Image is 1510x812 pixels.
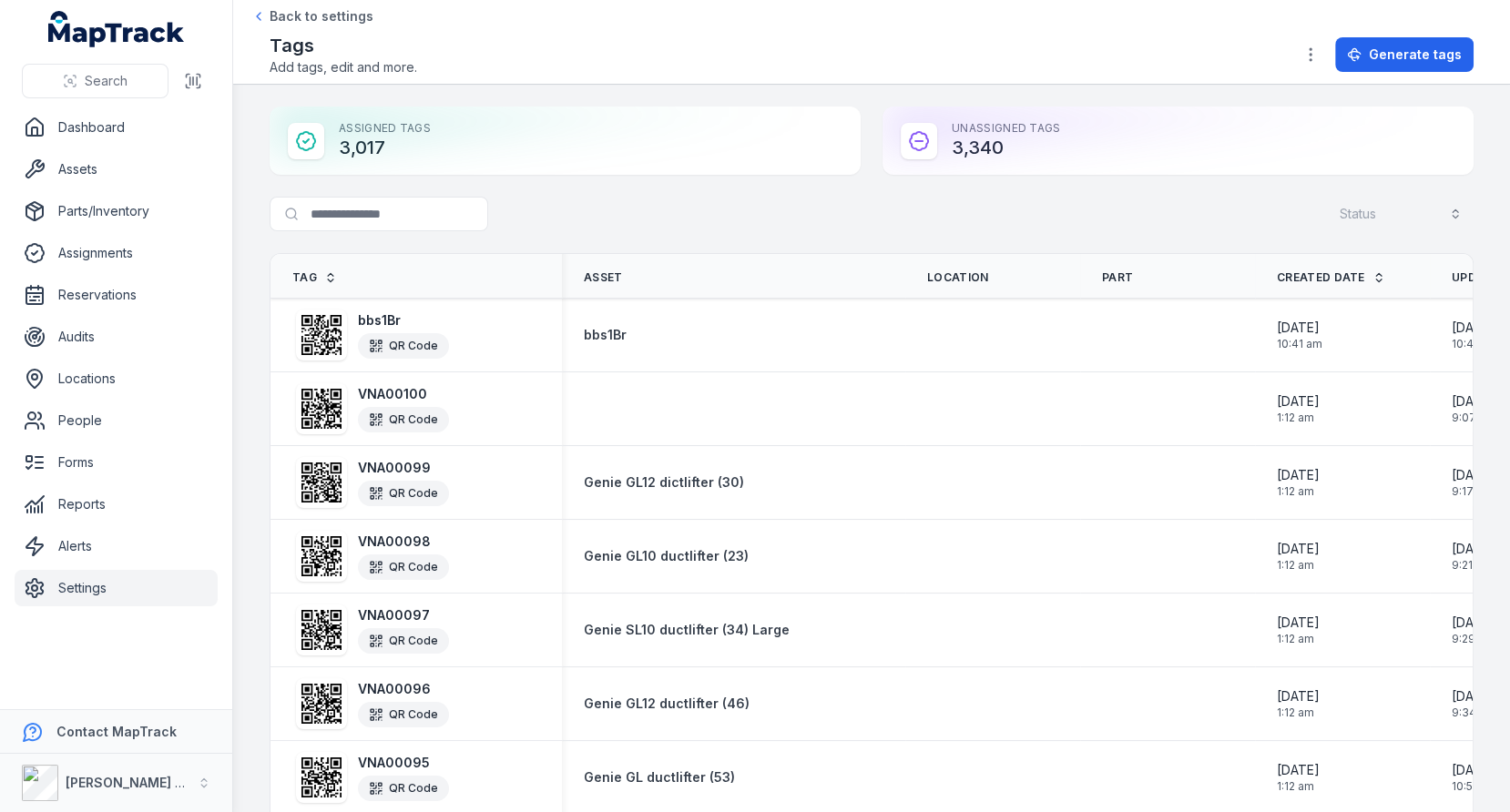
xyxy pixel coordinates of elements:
[1277,319,1322,337] span: [DATE]
[1452,540,1495,573] time: 18/11/2024, 9:21:40 am
[1335,37,1474,72] button: Generate tags
[1452,411,1495,425] span: 9:07 am
[270,58,417,76] span: Add tags, edit and more.
[15,402,218,439] a: People
[1452,466,1495,499] time: 18/11/2024, 9:17:11 am
[66,775,192,790] strong: [PERSON_NAME] Air
[358,333,449,359] div: QR Code
[358,311,449,330] strong: bbs1Br
[1452,632,1495,646] span: 9:29 am
[15,151,218,188] a: Assets
[1277,558,1320,573] span: 1:12 am
[1452,687,1495,705] span: [DATE]
[1277,632,1320,646] span: 1:12 am
[358,606,449,624] strong: VNA00097
[292,270,337,285] a: Tag
[15,528,218,564] a: Alerts
[1277,687,1320,705] span: [DATE]
[1452,540,1495,558] span: [DATE]
[1369,46,1462,64] span: Generate tags
[584,270,623,285] span: Asset
[15,486,218,523] a: Reports
[358,407,449,432] div: QR Code
[251,7,373,25] a: Back to settings
[358,628,449,654] div: QR Code
[48,11,185,47] a: MapTrack
[1277,705,1320,720] span: 1:12 am
[1277,761,1320,779] span: [DATE]
[1452,466,1495,484] span: [DATE]
[1452,614,1495,646] time: 18/11/2024, 9:29:26 am
[1452,614,1495,632] span: [DATE]
[1277,540,1320,573] time: 12/11/2024, 1:12:40 am
[1277,761,1320,794] time: 12/11/2024, 1:12:40 am
[1277,614,1320,632] span: [DATE]
[358,554,449,580] div: QR Code
[1452,705,1495,720] span: 9:34 am
[927,270,988,285] span: Location
[1277,392,1320,425] time: 12/11/2024, 1:12:40 am
[1452,761,1499,779] span: [DATE]
[270,7,373,25] span: Back to settings
[15,109,218,146] a: Dashboard
[15,235,218,271] a: Assignments
[358,385,449,403] strong: VNA00100
[15,277,218,313] a: Reservations
[584,621,790,639] a: Genie SL10 ductlifter (34) Large
[1102,270,1133,285] span: Part
[1277,484,1320,499] span: 1:12 am
[584,695,750,713] a: Genie GL12 ductlifter (46)
[1452,484,1495,499] span: 9:17 am
[584,547,749,565] a: Genie GL10 ductlifter (23)
[358,680,449,698] strong: VNA00096
[1277,319,1322,351] time: 25/08/2025, 10:41:25 am
[1277,270,1385,285] a: Created Date
[1328,197,1474,231] button: Status
[358,481,449,506] div: QR Code
[15,193,218,229] a: Parts/Inventory
[1452,761,1499,794] time: 18/11/2024, 10:59:47 am
[1452,392,1495,411] span: [DATE]
[270,33,417,58] h2: Tags
[584,326,627,344] a: bbs1Br
[1277,270,1365,285] span: Created Date
[358,776,449,801] div: QR Code
[292,270,317,285] span: Tag
[1452,687,1495,720] time: 18/11/2024, 9:34:47 am
[1452,337,1499,351] span: 10:42 am
[1277,466,1320,499] time: 12/11/2024, 1:12:40 am
[56,724,177,739] strong: Contact MapTrack
[15,444,218,481] a: Forms
[584,473,744,492] a: Genie GL12 dictlifter (30)
[15,319,218,355] a: Audits
[358,754,449,772] strong: VNA00095
[584,768,735,787] a: Genie GL ductlifter (53)
[1452,319,1499,351] time: 25/08/2025, 10:42:34 am
[1277,466,1320,484] span: [DATE]
[1277,614,1320,646] time: 12/11/2024, 1:12:40 am
[1277,540,1320,558] span: [DATE]
[358,459,449,477] strong: VNA00099
[1452,392,1495,425] time: 13/08/2025, 9:07:00 am
[1452,779,1499,794] span: 10:59 am
[358,702,449,727] div: QR Code
[1277,687,1320,720] time: 12/11/2024, 1:12:40 am
[1277,337,1322,351] span: 10:41 am
[15,570,218,606] a: Settings
[22,64,168,98] button: Search
[358,533,449,551] strong: VNA00098
[1277,411,1320,425] span: 1:12 am
[85,72,128,90] span: Search
[15,360,218,397] a: Locations
[1452,319,1499,337] span: [DATE]
[1277,779,1320,794] span: 1:12 am
[1277,392,1320,411] span: [DATE]
[1452,558,1495,573] span: 9:21 am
